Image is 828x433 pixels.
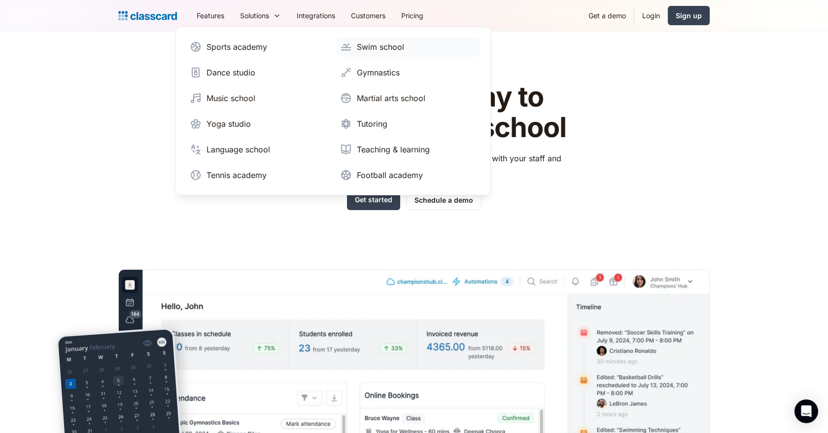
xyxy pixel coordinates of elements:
[581,4,634,27] a: Get a demo
[357,67,400,78] div: Gymnastics
[240,10,269,21] div: Solutions
[343,4,393,27] a: Customers
[207,144,270,155] div: Language school
[794,399,818,423] div: Open Intercom Messenger
[232,4,289,27] div: Solutions
[393,4,431,27] a: Pricing
[207,169,267,181] div: Tennis academy
[634,4,668,27] a: Login
[357,169,423,181] div: Football academy
[336,165,481,185] a: Football academy
[118,9,177,23] a: home
[189,4,232,27] a: Features
[186,140,330,159] a: Language school
[207,92,255,104] div: Music school
[676,10,702,21] div: Sign up
[207,67,255,78] div: Dance studio
[186,37,330,57] a: Sports academy
[347,190,400,210] a: Get started
[207,118,251,130] div: Yoga studio
[186,114,330,134] a: Yoga studio
[186,165,330,185] a: Tennis academy
[357,92,425,104] div: Martial arts school
[336,140,481,159] a: Teaching & learning
[336,63,481,82] a: Gymnastics
[186,88,330,108] a: Music school
[357,41,404,53] div: Swim school
[357,118,387,130] div: Tutoring
[668,6,710,25] a: Sign up
[175,27,491,195] nav: Solutions
[336,37,481,57] a: Swim school
[336,114,481,134] a: Tutoring
[207,41,267,53] div: Sports academy
[336,88,481,108] a: Martial arts school
[186,63,330,82] a: Dance studio
[289,4,343,27] a: Integrations
[406,190,482,210] a: Schedule a demo
[357,144,430,155] div: Teaching & learning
